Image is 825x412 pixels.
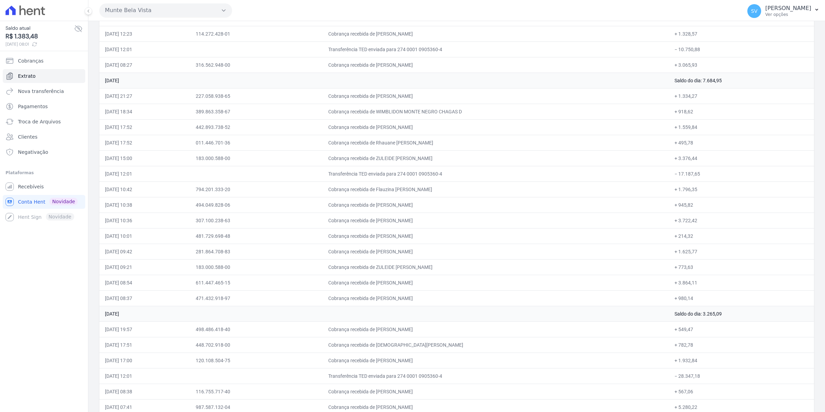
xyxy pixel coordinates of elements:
[190,290,323,306] td: 471.432.918-97
[99,197,190,213] td: [DATE] 10:38
[323,353,669,368] td: Cobrança recebida de [PERSON_NAME]
[669,88,814,104] td: + 1.334,27
[99,104,190,119] td: [DATE] 18:34
[190,228,323,244] td: 481.729.698-48
[669,213,814,228] td: + 3.722,42
[3,69,85,83] a: Extrato
[18,103,48,110] span: Pagamentos
[18,57,43,64] span: Cobranças
[99,337,190,353] td: [DATE] 17:51
[669,259,814,275] td: + 773,63
[190,88,323,104] td: 227.058.938-65
[99,321,190,337] td: [DATE] 19:57
[669,244,814,259] td: + 1.625,77
[323,166,669,181] td: Transferência TED enviada para 274 0001 0905360-4
[323,290,669,306] td: Cobrança recebida de [PERSON_NAME]
[190,244,323,259] td: 281.864.708-83
[669,73,814,88] td: Saldo do dia: 7.684,95
[190,275,323,290] td: 611.447.465-15
[323,321,669,337] td: Cobrança recebida de [PERSON_NAME]
[190,384,323,399] td: 116.755.717-40
[323,213,669,228] td: Cobrança recebida de [PERSON_NAME]
[323,384,669,399] td: Cobrança recebida de [PERSON_NAME]
[323,26,669,41] td: Cobrança recebida de [PERSON_NAME]
[99,353,190,368] td: [DATE] 17:00
[323,259,669,275] td: Cobrança recebida de ZULEIDE [PERSON_NAME]
[323,275,669,290] td: Cobrança recebida de [PERSON_NAME]
[669,135,814,150] td: + 495,78
[765,12,811,17] p: Ver opções
[669,41,814,57] td: − 10.750,88
[669,353,814,368] td: + 1.932,84
[669,104,814,119] td: + 918,62
[99,26,190,41] td: [DATE] 12:23
[99,41,190,57] td: [DATE] 12:01
[3,84,85,98] a: Nova transferência
[99,228,190,244] td: [DATE] 10:01
[669,321,814,337] td: + 549,47
[669,384,814,399] td: + 567,06
[669,337,814,353] td: + 782,78
[99,181,190,197] td: [DATE] 10:42
[3,145,85,159] a: Negativação
[6,25,74,32] span: Saldo atual
[18,133,37,140] span: Clientes
[669,290,814,306] td: + 980,14
[3,115,85,129] a: Troca de Arquivos
[323,88,669,104] td: Cobrança recebida de [PERSON_NAME]
[99,244,190,259] td: [DATE] 09:42
[18,118,61,125] span: Troca de Arquivos
[190,197,323,213] td: 494.049.828-06
[669,368,814,384] td: − 28.347,18
[190,135,323,150] td: 011.446.701-36
[751,9,757,13] span: SV
[669,181,814,197] td: + 1.796,35
[99,306,669,321] td: [DATE]
[190,119,323,135] td: 442.893.738-52
[669,26,814,41] td: + 1.328,57
[190,57,323,73] td: 316.562.948-00
[669,306,814,321] td: Saldo do dia: 3.265,09
[190,213,323,228] td: 307.100.238-63
[742,1,825,21] button: SV [PERSON_NAME] Ver opções
[3,195,85,209] a: Conta Hent Novidade
[190,353,323,368] td: 120.108.504-75
[99,275,190,290] td: [DATE] 08:54
[18,73,36,79] span: Extrato
[190,26,323,41] td: 114.272.428-01
[99,135,190,150] td: [DATE] 17:52
[190,104,323,119] td: 389.863.358-67
[3,54,85,68] a: Cobranças
[190,337,323,353] td: 448.702.918-00
[669,57,814,73] td: + 3.065,93
[99,73,669,88] td: [DATE]
[99,213,190,228] td: [DATE] 10:36
[3,180,85,194] a: Recebíveis
[99,119,190,135] td: [DATE] 17:52
[323,135,669,150] td: Cobrança recebida de Rhauane [PERSON_NAME]
[99,57,190,73] td: [DATE] 08:27
[323,57,669,73] td: Cobrança recebida de [PERSON_NAME]
[3,130,85,144] a: Clientes
[669,166,814,181] td: − 17.187,65
[323,197,669,213] td: Cobrança recebida de [PERSON_NAME]
[669,150,814,166] td: + 3.376,44
[323,244,669,259] td: Cobrança recebida de [PERSON_NAME]
[323,368,669,384] td: Transferência TED enviada para 274 0001 0905360-4
[18,198,45,205] span: Conta Hent
[669,197,814,213] td: + 945,82
[6,169,82,177] div: Plataformas
[190,150,323,166] td: 183.000.588-00
[323,150,669,166] td: Cobrança recebida de ZULEIDE [PERSON_NAME]
[99,290,190,306] td: [DATE] 08:37
[18,149,48,156] span: Negativação
[99,150,190,166] td: [DATE] 15:00
[323,181,669,197] td: Cobrança recebida de Flauzina [PERSON_NAME]
[669,228,814,244] td: + 214,32
[323,119,669,135] td: Cobrança recebida de [PERSON_NAME]
[18,183,44,190] span: Recebíveis
[3,100,85,113] a: Pagamentos
[99,88,190,104] td: [DATE] 21:27
[99,166,190,181] td: [DATE] 12:01
[190,259,323,275] td: 183.000.588-00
